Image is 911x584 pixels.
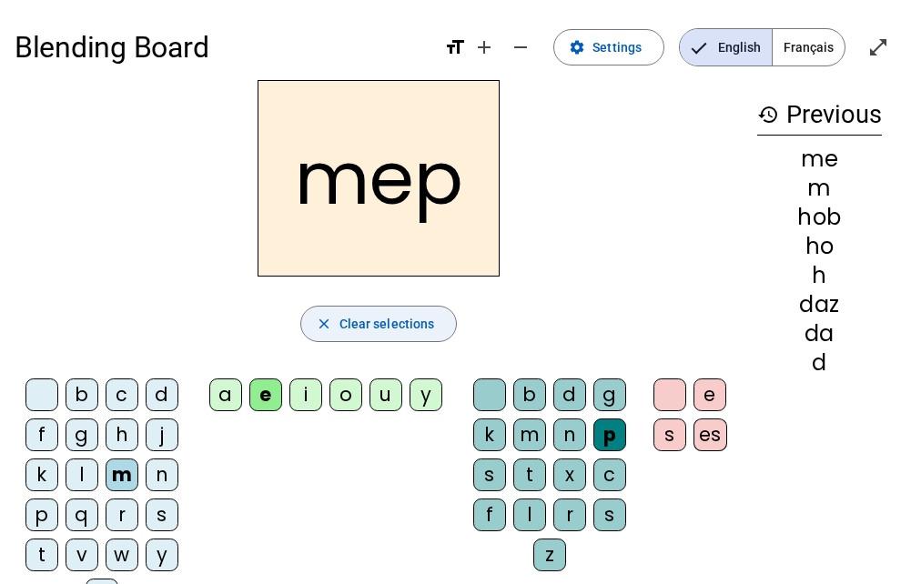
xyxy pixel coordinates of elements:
button: Settings [553,29,664,65]
div: m [513,418,546,451]
div: a [209,378,242,411]
span: Clear selections [339,313,435,335]
div: d [757,352,882,374]
div: d [553,378,586,411]
div: m [757,177,882,199]
div: me [757,148,882,170]
mat-icon: add [473,36,495,58]
div: b [513,378,546,411]
div: c [106,378,138,411]
div: i [289,378,322,411]
div: es [693,418,727,451]
div: s [146,498,178,531]
mat-icon: history [757,104,779,126]
span: English [680,29,772,65]
button: Decrease font size [502,29,539,65]
div: s [593,498,626,531]
div: k [25,458,58,491]
mat-icon: close [316,316,332,332]
div: k [473,418,506,451]
div: da [757,323,882,345]
h3: Previous [757,95,882,136]
span: Français [773,29,845,65]
mat-icon: remove [510,36,531,58]
div: m [106,458,138,491]
div: d [146,378,178,411]
span: Settings [592,36,642,58]
button: Enter full screen [860,29,896,65]
mat-button-toggle-group: Language selection [679,28,845,66]
div: c [593,458,626,491]
div: s [653,418,686,451]
div: j [146,418,178,451]
div: z [533,539,566,571]
div: e [693,378,726,411]
div: g [593,378,626,411]
div: b [66,378,98,411]
div: f [25,418,58,451]
div: hob [757,206,882,228]
div: n [553,418,586,451]
button: Clear selections [300,306,458,342]
mat-icon: format_size [444,36,466,58]
div: p [25,498,58,531]
div: s [473,458,506,491]
div: h [106,418,138,451]
button: Increase font size [466,29,502,65]
div: t [513,458,546,491]
div: r [106,498,138,531]
div: g [66,418,98,451]
div: t [25,539,58,571]
div: x [553,458,586,491]
div: y [410,378,442,411]
div: q [66,498,98,531]
div: daz [757,294,882,316]
div: y [146,539,178,571]
div: ho [757,236,882,257]
h2: mep [258,80,500,277]
div: l [66,458,98,491]
div: r [553,498,586,531]
div: o [329,378,362,411]
div: w [106,539,138,571]
div: e [249,378,282,411]
div: p [593,418,626,451]
div: u [369,378,402,411]
div: v [66,539,98,571]
div: n [146,458,178,491]
div: f [473,498,506,531]
mat-icon: open_in_full [867,36,889,58]
mat-icon: settings [569,39,585,55]
h1: Blending Board [15,18,430,76]
div: h [757,265,882,287]
div: l [513,498,546,531]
